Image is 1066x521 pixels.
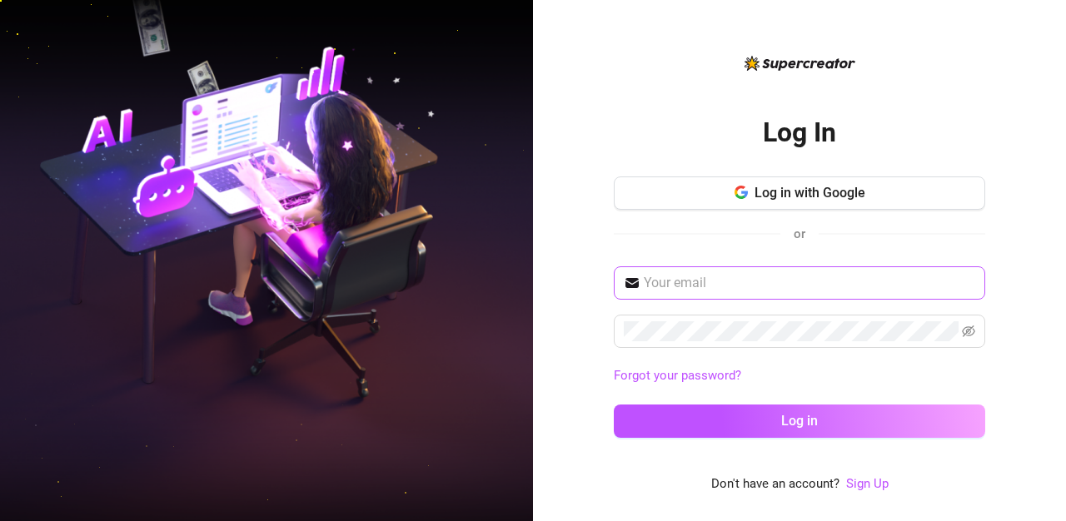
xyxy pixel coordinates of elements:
h2: Log In [763,116,836,150]
span: Don't have an account? [711,474,839,494]
a: Forgot your password? [614,368,741,383]
span: Log in with Google [755,185,865,201]
button: Log in [614,404,985,438]
span: Log in [781,413,818,429]
a: Forgot your password? [614,366,985,386]
span: or [794,226,805,241]
a: Sign Up [846,474,889,494]
input: Your email [644,273,975,293]
a: Sign Up [846,476,889,491]
button: Log in with Google [614,176,985,210]
span: eye-invisible [962,325,975,338]
img: logo-BBDzfeDw.svg [745,56,855,71]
